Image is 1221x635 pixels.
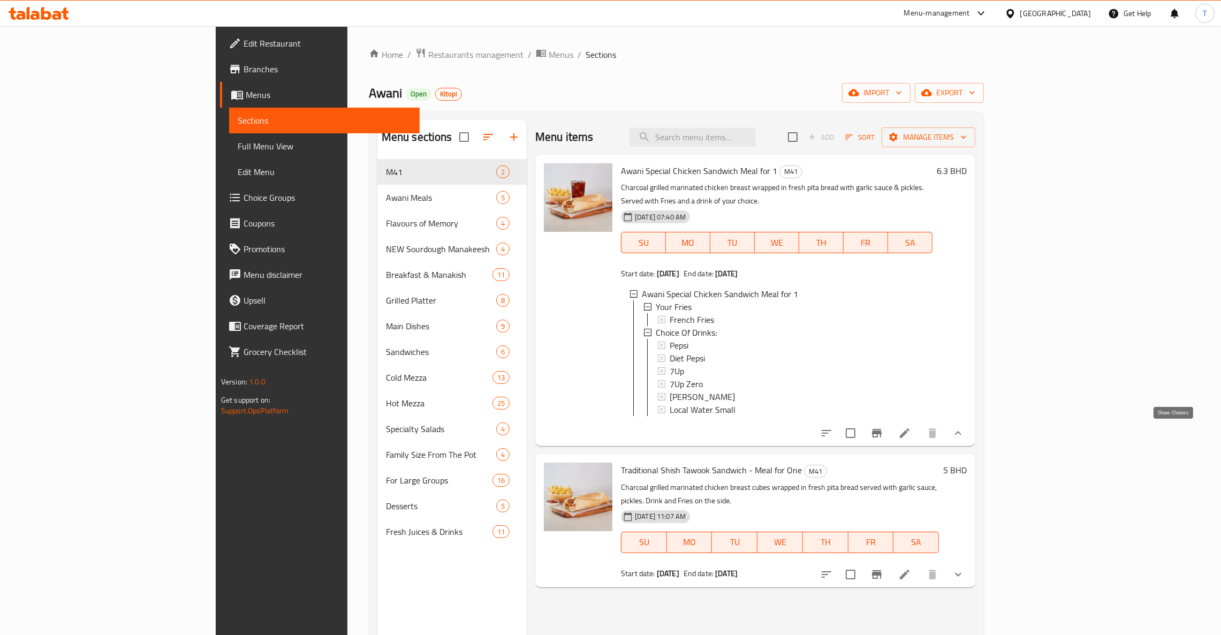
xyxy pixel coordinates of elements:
button: WE [757,532,803,553]
input: search [630,128,756,147]
span: 4 [497,450,509,460]
span: Main Dishes [386,320,496,332]
button: TU [710,232,755,253]
span: MO [671,534,708,550]
button: import [842,83,911,103]
a: Coverage Report [220,313,420,339]
span: MO [670,235,706,251]
b: [DATE] [715,267,738,281]
span: Local Water Small [670,403,735,416]
div: items [496,448,510,461]
span: Breakfast & Manakish [386,268,492,281]
span: Your Fries [656,300,692,313]
span: TH [803,235,839,251]
div: Hot Mezza25 [377,390,527,416]
a: Edit menu item [898,568,911,581]
span: Menus [549,48,573,61]
div: items [496,243,510,255]
div: items [496,320,510,332]
span: Menu disclaimer [244,268,411,281]
div: For Large Groups16 [377,467,527,493]
span: Sections [586,48,616,61]
span: Specialty Salads [386,422,496,435]
span: Sort items [838,129,882,146]
span: 1.0.0 [249,375,266,389]
div: items [492,268,510,281]
div: items [496,345,510,358]
div: Desserts [386,500,496,512]
span: 25 [493,398,509,409]
button: show more [945,562,971,587]
span: Restaurants management [428,48,524,61]
span: 4 [497,244,509,254]
span: Cold Mezza [386,371,492,384]
span: 11 [493,270,509,280]
li: / [578,48,581,61]
span: Version: [221,375,247,389]
span: FR [848,235,884,251]
a: Menus [536,48,573,62]
div: For Large Groups [386,474,492,487]
span: SU [626,534,663,550]
span: Coupons [244,217,411,230]
span: 11 [493,527,509,537]
span: NEW Sourdough Manakeesh [386,243,496,255]
span: Full Menu View [238,140,411,153]
h2: Menu items [535,129,594,145]
span: Traditional Shish Tawook Sandwich - Meal for One [621,462,802,478]
span: TU [715,235,750,251]
span: Sections [238,114,411,127]
div: Flavours of Memory4 [377,210,527,236]
a: Menu disclaimer [220,262,420,288]
span: TU [716,534,753,550]
button: FR [848,532,894,553]
button: SA [893,532,939,553]
span: 5 [497,501,509,511]
span: Diet Pepsi [670,352,705,365]
span: WE [762,534,799,550]
span: Choice Of Drinks: [656,326,717,339]
b: [DATE] [715,566,738,580]
b: [DATE] [657,566,679,580]
a: Choice Groups [220,185,420,210]
button: WE [755,232,799,253]
div: M412 [377,159,527,185]
span: 5 [497,193,509,203]
span: Grocery Checklist [244,345,411,358]
span: [PERSON_NAME] [670,390,735,403]
span: Select to update [839,422,862,444]
button: sort-choices [814,420,839,446]
div: items [496,500,510,512]
span: 6 [497,347,509,357]
p: Charcoal grilled marinated chicken breast wrapped in fresh pita bread with garlic sauce & pickles... [621,181,932,208]
div: items [496,165,510,178]
span: import [851,86,902,100]
span: Awani Special Chicken Sandwich Meal for 1 [621,163,777,179]
div: Menu-management [904,7,970,20]
span: [DATE] 11:07 AM [631,511,690,521]
button: show more [945,420,971,446]
span: Hot Mezza [386,397,492,410]
div: Fresh Juices & Drinks [386,525,492,538]
span: Promotions [244,243,411,255]
li: / [528,48,532,61]
button: sort-choices [814,562,839,587]
div: Fresh Juices & Drinks11 [377,519,527,545]
div: M41 [804,465,827,478]
div: Specialty Salads4 [377,416,527,442]
button: delete [920,562,945,587]
span: SA [898,534,935,550]
button: export [915,83,984,103]
div: M41 [386,165,496,178]
span: End date: [684,566,714,580]
span: Awani Meals [386,191,496,204]
span: T [1203,7,1207,19]
a: Coupons [220,210,420,236]
a: Edit Menu [229,159,420,185]
span: Kitopi [436,89,461,99]
div: items [496,294,510,307]
span: 7Up Zero [670,377,703,390]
